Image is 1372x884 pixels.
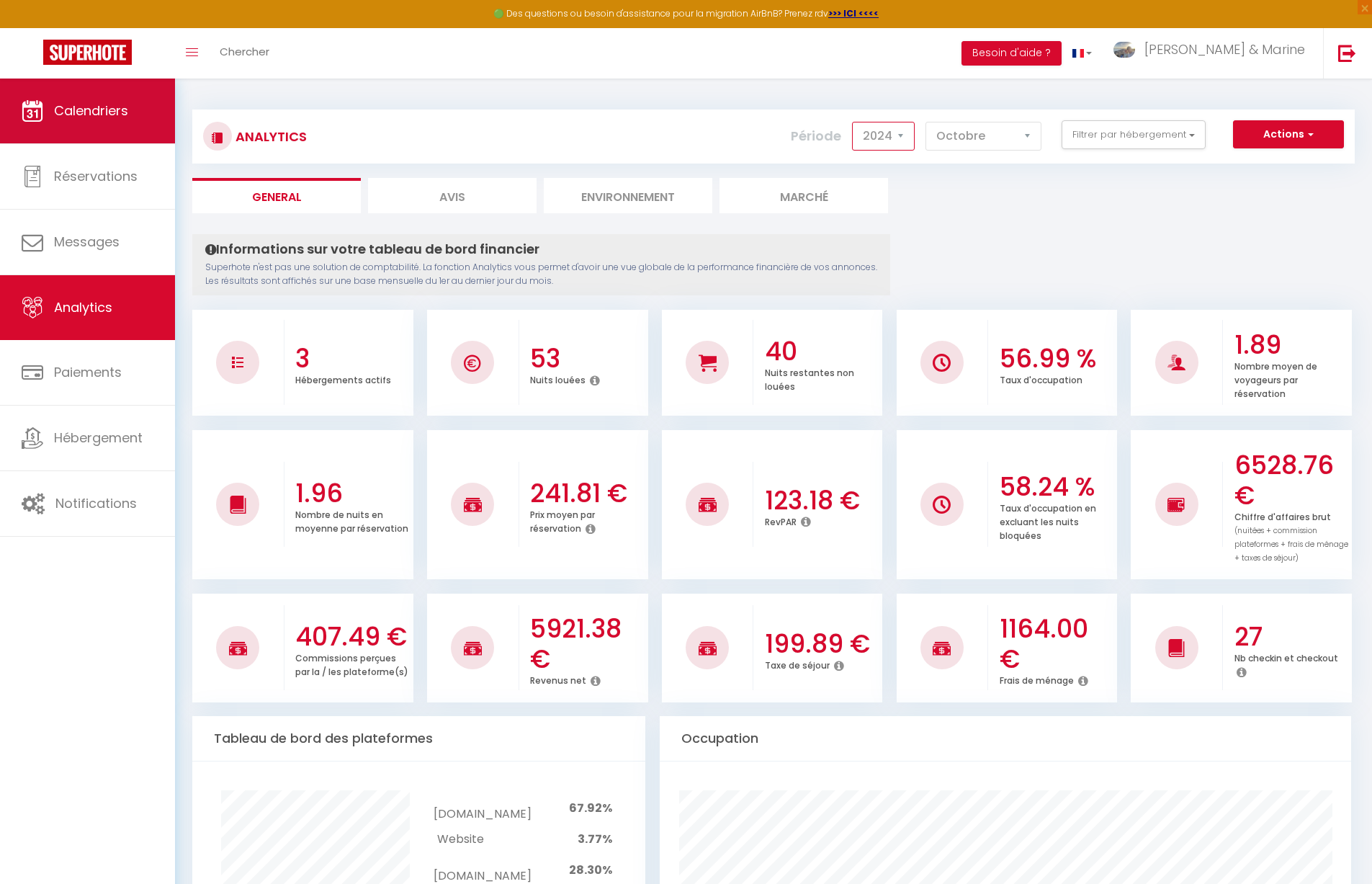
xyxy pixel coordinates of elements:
[569,862,612,878] span: 28.30%
[43,40,132,65] img: Super Booking
[55,494,137,512] span: Notifications
[295,371,391,386] p: Hébergements actifs
[205,241,877,257] h4: Informations sur votre tableau de bord financier
[765,364,854,393] p: Nuits restantes non louées
[1234,330,1349,360] h3: 1.89
[791,120,841,152] label: Période
[544,178,712,213] li: Environnement
[220,44,269,59] span: Chercher
[660,716,1351,762] div: Occupation
[1062,120,1206,149] button: Filtrer par hébergement
[1234,525,1348,563] span: (nuitées + commission plateformes + frais de ménage + taxes de séjour)
[295,478,410,509] h3: 1.96
[765,656,830,671] p: Taxe de séjour
[232,120,307,153] h3: Analytics
[1167,496,1185,513] img: NO IMAGE
[765,513,797,528] p: RevPAR
[295,506,408,535] p: Nombre de nuits en moyenne par réservation
[765,486,879,516] h3: 123.18 €
[368,178,537,213] li: Avis
[1000,371,1082,386] p: Taux d'occupation
[205,261,877,288] p: Superhote n'est pas une solution de comptabilité. La fonction Analytics vous permet d'avoir une v...
[1234,622,1349,652] h3: 27
[192,178,361,213] li: General
[192,716,645,762] div: Tableau de bord des plateformes
[828,7,879,19] a: >>> ICI <<<<
[295,649,408,678] p: Commissions perçues par la / les plateforme(s)
[530,671,586,687] p: Revenus net
[434,790,531,827] td: [DOMAIN_NAME]
[1000,344,1114,374] h3: 56.99 %
[530,478,645,509] h3: 241.81 €
[295,622,410,652] h3: 407.49 €
[1103,28,1323,79] a: ... [PERSON_NAME] & Marine
[765,629,879,659] h3: 199.89 €
[1234,357,1317,400] p: Nombre moyen de voyageurs par réservation
[54,298,112,316] span: Analytics
[719,178,888,213] li: Marché
[1234,450,1349,511] h3: 6528.76 €
[295,344,410,374] h3: 3
[209,28,280,79] a: Chercher
[1000,671,1074,687] p: Frais de ménage
[54,102,128,120] span: Calendriers
[1144,40,1305,58] span: [PERSON_NAME] & Marine
[1233,120,1344,149] button: Actions
[530,614,645,674] h3: 5921.38 €
[933,496,951,514] img: NO IMAGE
[578,831,612,847] span: 3.77%
[1000,472,1114,502] h3: 58.24 %
[530,506,595,535] p: Prix moyen par réservation
[765,336,879,367] h3: 40
[961,41,1062,66] button: Besoin d'aide ?
[569,800,612,816] span: 67.92%
[1234,508,1348,564] p: Chiffre d'affaires brut
[232,357,243,368] img: NO IMAGE
[530,344,645,374] h3: 53
[54,363,122,381] span: Paiements
[1113,42,1135,58] img: ...
[1000,614,1114,674] h3: 1164.00 €
[530,371,586,386] p: Nuits louées
[54,429,143,447] span: Hébergement
[54,233,120,251] span: Messages
[1000,499,1096,542] p: Taux d'occupation en excluant les nuits bloquées
[1234,649,1338,664] p: Nb checkin et checkout
[1338,44,1356,62] img: logout
[434,826,531,852] td: Website
[54,167,138,185] span: Réservations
